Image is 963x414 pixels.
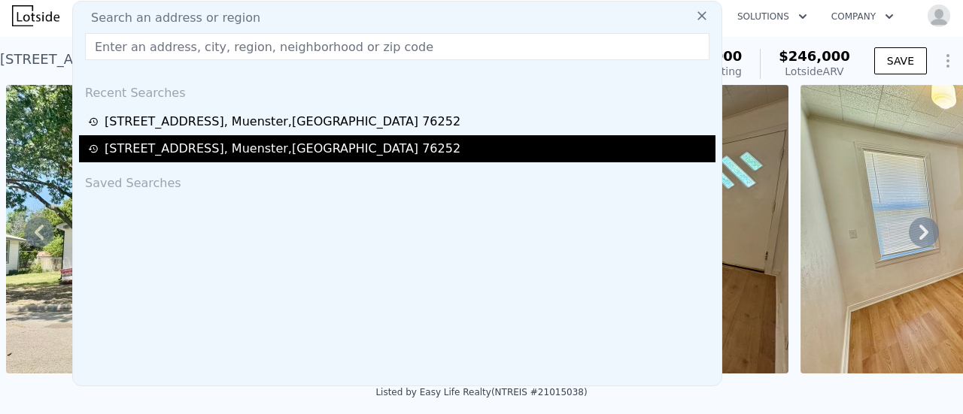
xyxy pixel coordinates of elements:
div: Saved Searches [79,162,715,198]
div: Recent Searches [79,72,715,108]
div: Lotside ARV [779,64,850,79]
button: SAVE [874,47,927,74]
input: Enter an address, city, region, neighborhood or zip code [85,33,709,60]
span: $246,000 [779,48,850,64]
button: Company [819,3,906,30]
img: Sale: 167279273 Parcel: 111767301 [6,85,391,373]
img: Lotside [12,5,59,26]
div: [STREET_ADDRESS] , Muenster , [GEOGRAPHIC_DATA] 76252 [105,113,460,131]
div: [STREET_ADDRESS] , Muenster , [GEOGRAPHIC_DATA] 76252 [105,140,460,158]
img: avatar [927,4,951,28]
button: Show Options [933,46,963,76]
span: Search an address or region [79,9,260,27]
div: Listed by Easy Life Realty (NTREIS #21015038) [375,387,587,397]
a: [STREET_ADDRESS], Muenster,[GEOGRAPHIC_DATA] 76252 [88,113,711,131]
a: [STREET_ADDRESS], Muenster,[GEOGRAPHIC_DATA] 76252 [88,140,711,158]
button: Solutions [725,3,819,30]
